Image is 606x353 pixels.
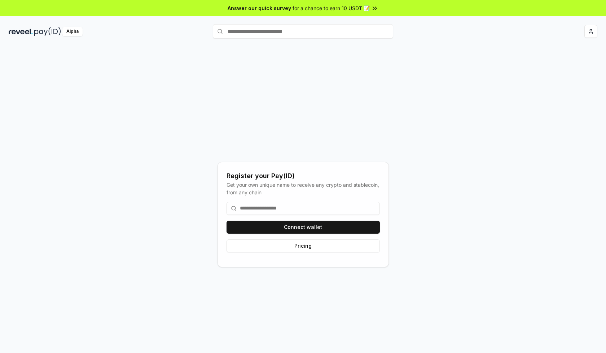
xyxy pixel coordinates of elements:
[227,221,380,234] button: Connect wallet
[62,27,83,36] div: Alpha
[228,4,291,12] span: Answer our quick survey
[227,171,380,181] div: Register your Pay(ID)
[227,239,380,252] button: Pricing
[293,4,370,12] span: for a chance to earn 10 USDT 📝
[9,27,33,36] img: reveel_dark
[34,27,61,36] img: pay_id
[227,181,380,196] div: Get your own unique name to receive any crypto and stablecoin, from any chain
